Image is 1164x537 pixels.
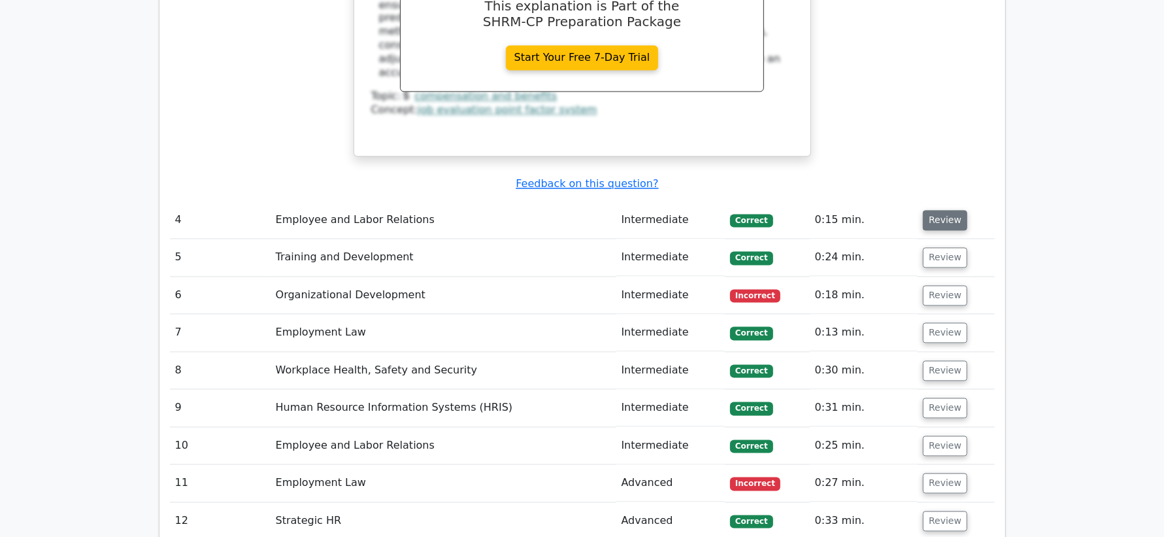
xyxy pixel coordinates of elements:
[271,465,616,502] td: Employment Law
[616,465,725,502] td: Advanced
[170,239,271,277] td: 5
[923,361,967,381] button: Review
[170,202,271,239] td: 4
[923,323,967,343] button: Review
[170,465,271,502] td: 11
[271,353,616,390] td: Workplace Health, Safety and Security
[923,474,967,494] button: Review
[506,46,659,71] a: Start Your Free 7-Day Trial
[730,215,773,228] span: Correct
[616,202,725,239] td: Intermediate
[923,286,967,306] button: Review
[516,178,658,190] a: Feedback on this question?
[616,390,725,427] td: Intermediate
[730,252,773,265] span: Correct
[616,353,725,390] td: Intermediate
[730,327,773,340] span: Correct
[923,248,967,268] button: Review
[371,90,793,104] div: Topic:
[371,104,793,118] div: Concept:
[730,290,780,303] span: Incorrect
[170,428,271,465] td: 10
[810,239,918,277] td: 0:24 min.
[616,315,725,352] td: Intermediate
[810,202,918,239] td: 0:15 min.
[810,315,918,352] td: 0:13 min.
[730,365,773,378] span: Correct
[730,477,780,491] span: Incorrect
[271,202,616,239] td: Employee and Labor Relations
[810,353,918,390] td: 0:30 min.
[730,440,773,453] span: Correct
[170,390,271,427] td: 9
[923,211,967,231] button: Review
[170,315,271,352] td: 7
[271,390,616,427] td: Human Resource Information Systems (HRIS)
[271,277,616,315] td: Organizational Development
[616,277,725,315] td: Intermediate
[616,239,725,277] td: Intermediate
[730,402,773,415] span: Correct
[810,390,918,427] td: 0:31 min.
[923,398,967,419] button: Review
[730,515,773,528] span: Correct
[810,277,918,315] td: 0:18 min.
[616,428,725,465] td: Intermediate
[923,436,967,457] button: Review
[418,104,597,116] a: job evaluation point factor system
[810,428,918,465] td: 0:25 min.
[170,353,271,390] td: 8
[414,90,557,103] a: compensation and benefits
[923,511,967,532] button: Review
[170,277,271,315] td: 6
[271,315,616,352] td: Employment Law
[271,428,616,465] td: Employee and Labor Relations
[810,465,918,502] td: 0:27 min.
[271,239,616,277] td: Training and Development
